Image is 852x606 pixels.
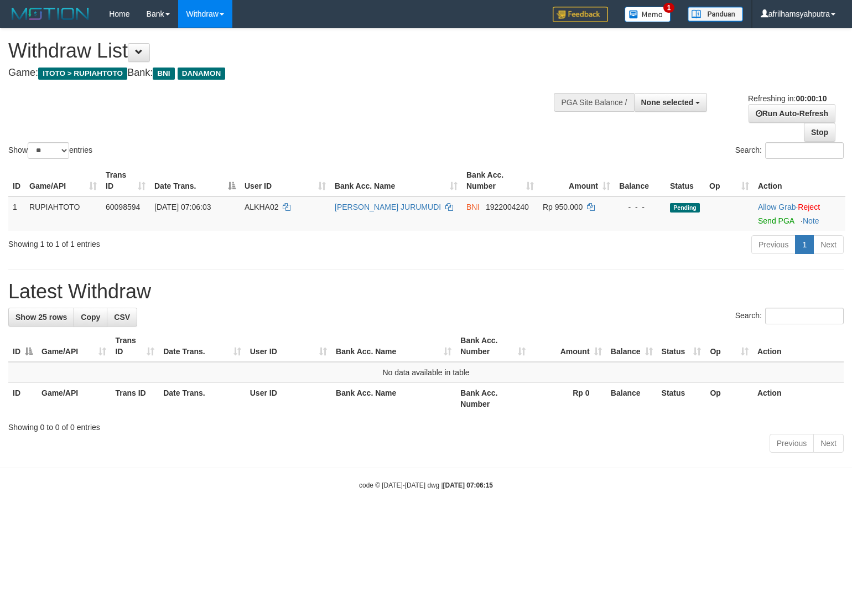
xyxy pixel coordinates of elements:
[154,203,211,211] span: [DATE] 07:06:03
[462,165,538,196] th: Bank Acc. Number: activate to sort column ascending
[735,142,844,159] label: Search:
[25,196,101,231] td: RUPIAHTOTO
[178,68,226,80] span: DANAMON
[705,165,754,196] th: Op: activate to sort column ascending
[765,308,844,324] input: Search:
[246,383,331,415] th: User ID
[159,330,246,362] th: Date Trans.: activate to sort column ascending
[466,203,479,211] span: BNI
[240,165,330,196] th: User ID: activate to sort column ascending
[331,383,456,415] th: Bank Acc. Name
[553,7,608,22] img: Feedback.jpg
[530,383,606,415] th: Rp 0
[8,383,37,415] th: ID
[753,330,844,362] th: Action
[554,93,633,112] div: PGA Site Balance /
[37,383,111,415] th: Game/API
[443,481,493,489] strong: [DATE] 07:06:15
[25,165,101,196] th: Game/API: activate to sort column ascending
[456,383,530,415] th: Bank Acc. Number
[331,330,456,362] th: Bank Acc. Name: activate to sort column ascending
[619,201,661,213] div: - - -
[101,165,150,196] th: Trans ID: activate to sort column ascending
[753,383,844,415] th: Action
[114,313,130,322] span: CSV
[606,330,657,362] th: Balance: activate to sort column ascending
[663,3,675,13] span: 1
[8,308,74,327] a: Show 25 rows
[335,203,441,211] a: [PERSON_NAME] JURUMUDI
[37,330,111,362] th: Game/API: activate to sort column ascending
[107,308,137,327] a: CSV
[625,7,671,22] img: Button%20Memo.svg
[606,383,657,415] th: Balance
[486,203,529,211] span: Copy 1922004240 to clipboard
[770,434,814,453] a: Previous
[765,142,844,159] input: Search:
[754,196,845,231] td: ·
[153,68,174,80] span: BNI
[8,330,37,362] th: ID: activate to sort column descending
[751,235,796,254] a: Previous
[758,203,796,211] a: Allow Grab
[150,165,240,196] th: Date Trans.: activate to sort column descending
[38,68,127,80] span: ITOTO > RUPIAHTOTO
[758,203,798,211] span: ·
[15,313,67,322] span: Show 25 rows
[735,308,844,324] label: Search:
[641,98,694,107] span: None selected
[8,196,25,231] td: 1
[748,94,827,103] span: Refreshing in:
[813,434,844,453] a: Next
[705,330,752,362] th: Op: activate to sort column ascending
[8,281,844,303] h1: Latest Withdraw
[530,330,606,362] th: Amount: activate to sort column ascending
[670,203,700,213] span: Pending
[666,165,705,196] th: Status
[657,383,706,415] th: Status
[538,165,615,196] th: Amount: activate to sort column ascending
[246,330,331,362] th: User ID: activate to sort column ascending
[8,6,92,22] img: MOTION_logo.png
[8,165,25,196] th: ID
[81,313,100,322] span: Copy
[111,383,159,415] th: Trans ID
[796,94,827,103] strong: 00:00:10
[804,123,835,142] a: Stop
[754,165,845,196] th: Action
[798,203,820,211] a: Reject
[8,234,347,250] div: Showing 1 to 1 of 1 entries
[8,417,844,433] div: Showing 0 to 0 of 0 entries
[758,216,794,225] a: Send PGA
[634,93,708,112] button: None selected
[688,7,743,22] img: panduan.png
[657,330,706,362] th: Status: activate to sort column ascending
[8,362,844,383] td: No data available in table
[705,383,752,415] th: Op
[330,165,462,196] th: Bank Acc. Name: activate to sort column ascending
[813,235,844,254] a: Next
[749,104,835,123] a: Run Auto-Refresh
[159,383,246,415] th: Date Trans.
[28,142,69,159] select: Showentries
[543,203,583,211] span: Rp 950.000
[795,235,814,254] a: 1
[245,203,278,211] span: ALKHA02
[111,330,159,362] th: Trans ID: activate to sort column ascending
[8,142,92,159] label: Show entries
[106,203,140,211] span: 60098594
[74,308,107,327] a: Copy
[803,216,819,225] a: Note
[456,330,530,362] th: Bank Acc. Number: activate to sort column ascending
[615,165,666,196] th: Balance
[8,40,557,62] h1: Withdraw List
[359,481,493,489] small: code © [DATE]-[DATE] dwg |
[8,68,557,79] h4: Game: Bank:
